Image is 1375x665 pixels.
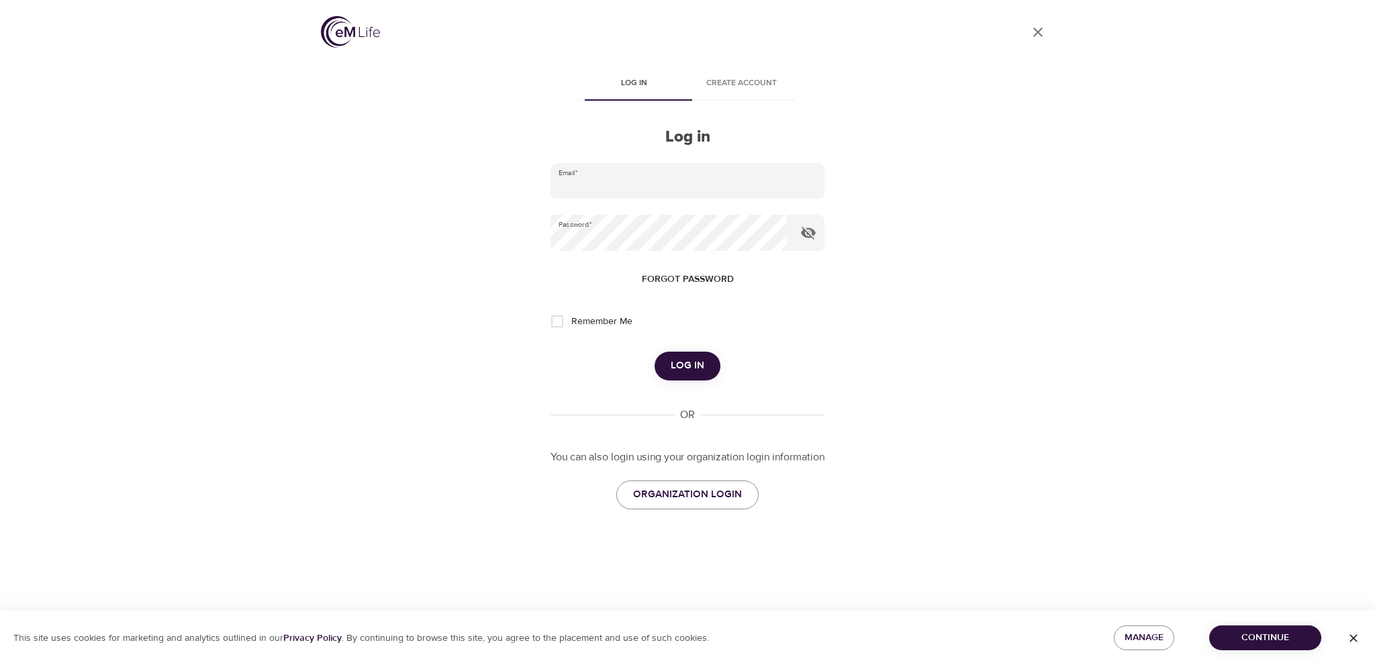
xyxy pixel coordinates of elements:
a: Privacy Policy [283,632,342,644]
span: Log in [588,76,679,91]
a: ORGANIZATION LOGIN [616,480,759,509]
span: Remember Me [571,315,632,329]
span: Continue [1220,629,1311,646]
div: disabled tabs example [551,68,824,101]
img: logo [321,16,380,48]
button: Continue [1209,625,1321,650]
span: Create account [696,76,787,91]
a: close [1022,16,1054,48]
span: ORGANIZATION LOGIN [633,486,742,503]
div: OR [675,407,700,423]
button: Log in [655,352,720,380]
button: Manage [1114,625,1174,650]
span: Manage [1125,629,1164,646]
button: Forgot password [636,267,739,292]
span: Log in [671,357,704,374]
h2: Log in [551,127,824,147]
p: You can also login using your organization login information [551,450,824,465]
span: Forgot password [642,271,734,288]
